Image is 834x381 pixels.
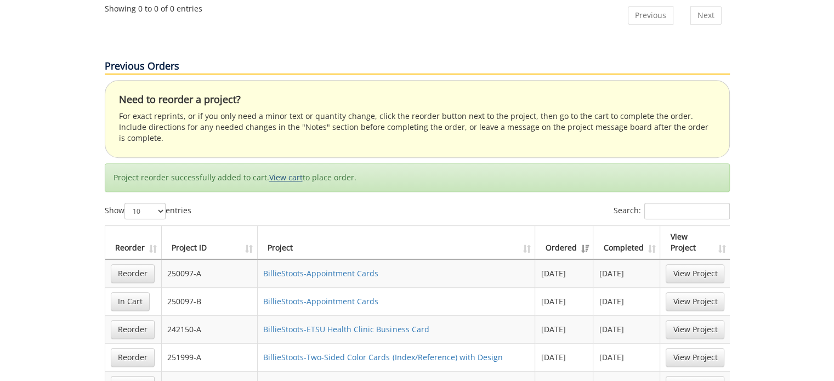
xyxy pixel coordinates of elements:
td: [DATE] [535,287,593,315]
label: Show entries [105,203,191,219]
a: View Project [666,320,724,339]
td: [DATE] [593,259,660,287]
a: BillieStoots-Two-Sided Color Cards (Index/Reference) with Design [263,352,502,362]
th: Ordered: activate to sort column ascending [535,226,593,259]
th: Completed: activate to sort column ascending [593,226,660,259]
input: Search: [644,203,730,219]
td: [DATE] [535,259,593,287]
td: [DATE] [593,287,660,315]
a: BillieStoots-ETSU Health Clinic Business Card [263,324,429,334]
a: Next [690,6,722,25]
select: Showentries [124,203,166,219]
p: For exact reprints, or if you only need a minor text or quantity change, click the reorder button... [119,111,716,144]
td: [DATE] [535,315,593,343]
td: 250097-A [162,259,258,287]
a: BillieStoots-Appointment Cards [263,296,378,306]
p: Project reorder successfully added to cart. to place order. [114,172,721,183]
a: View cart [269,172,303,183]
td: 251999-A [162,343,258,371]
a: View Project [666,292,724,311]
a: View Project [666,348,724,367]
a: Reorder [111,348,155,367]
a: BillieStoots-Appointment Cards [263,268,378,278]
td: [DATE] [535,343,593,371]
th: Project: activate to sort column ascending [258,226,535,259]
a: Reorder [111,320,155,339]
a: Reorder [111,264,155,283]
td: 242150-A [162,315,258,343]
td: [DATE] [593,343,660,371]
a: Previous [628,6,673,25]
label: Search: [614,203,730,219]
td: 250097-B [162,287,258,315]
th: Reorder: activate to sort column ascending [105,226,162,259]
p: Previous Orders [105,59,730,75]
th: View Project: activate to sort column ascending [660,226,730,259]
td: [DATE] [593,315,660,343]
a: View Project [666,264,724,283]
a: In Cart [111,292,150,311]
h4: Need to reorder a project? [119,94,716,105]
th: Project ID: activate to sort column ascending [162,226,258,259]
